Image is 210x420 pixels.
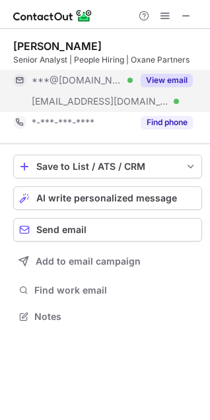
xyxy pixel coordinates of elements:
button: Send email [13,218,202,242]
span: ***@[DOMAIN_NAME] [32,74,123,86]
button: Reveal Button [141,116,193,129]
span: Send email [36,224,87,235]
button: Notes [13,307,202,326]
span: Add to email campaign [36,256,141,267]
button: Reveal Button [141,74,193,87]
button: AI write personalized message [13,186,202,210]
span: Find work email [34,284,197,296]
span: AI write personalized message [36,193,177,203]
button: Find work email [13,281,202,300]
div: Save to List / ATS / CRM [36,161,179,172]
button: Add to email campaign [13,249,202,273]
img: ContactOut v5.3.10 [13,8,92,24]
div: Senior Analyst | People Hiring | Oxane Partners [13,54,202,66]
span: [EMAIL_ADDRESS][DOMAIN_NAME] [32,95,169,107]
span: Notes [34,311,197,323]
button: save-profile-one-click [13,155,202,178]
div: [PERSON_NAME] [13,39,102,53]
